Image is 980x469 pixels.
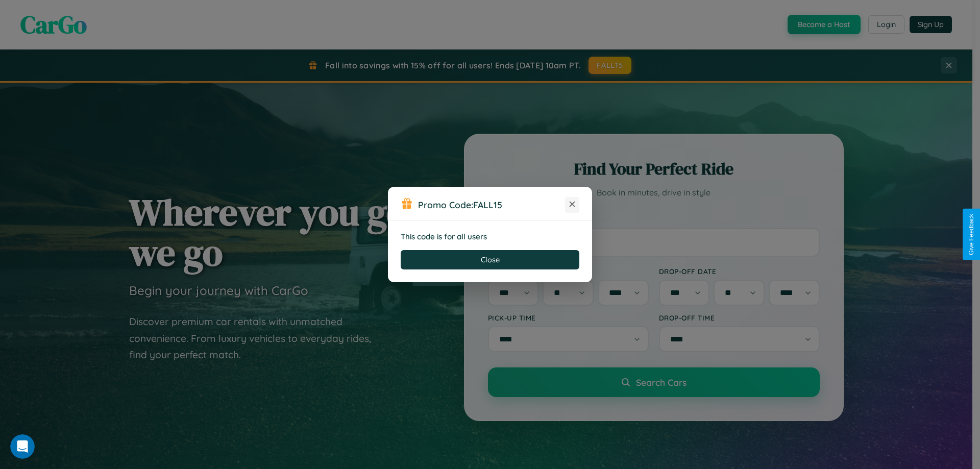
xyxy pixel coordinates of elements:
button: Close [401,250,579,269]
strong: This code is for all users [401,232,487,241]
b: FALL15 [473,199,502,210]
div: Give Feedback [968,214,975,255]
iframe: Intercom live chat [10,434,35,459]
h3: Promo Code: [418,199,565,210]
